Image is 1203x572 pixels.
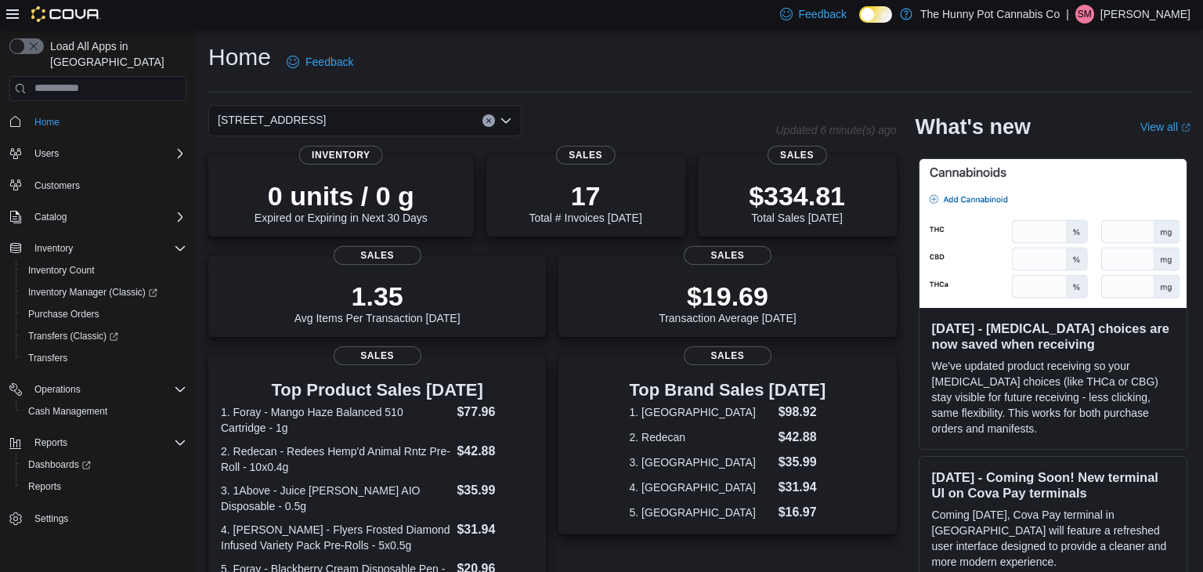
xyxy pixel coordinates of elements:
span: Settings [34,512,68,525]
span: Users [28,144,186,163]
button: Settings [3,507,193,530]
p: [PERSON_NAME] [1100,5,1190,24]
span: Inventory [28,239,186,258]
span: Inventory Count [28,264,95,277]
a: Inventory Manager (Classic) [22,283,164,302]
button: Catalog [3,206,193,228]
span: Transfers [22,349,186,367]
p: 17 [529,180,641,212]
span: Feedback [305,54,353,70]
h3: Top Brand Sales [DATE] [630,381,826,400]
dd: $35.99 [779,453,826,472]
p: | [1066,5,1069,24]
a: Transfers (Classic) [16,325,193,347]
dd: $16.97 [779,503,826,522]
dd: $31.94 [457,520,533,539]
a: Purchase Orders [22,305,106,324]
a: View allExternal link [1140,121,1190,133]
span: Dashboards [28,458,91,471]
span: Feedback [799,6,847,22]
button: Purchase Orders [16,303,193,325]
p: We've updated product receiving so your [MEDICAL_DATA] choices (like THCa or CBG) stay visible fo... [932,358,1174,436]
span: Inventory [299,146,383,165]
dd: $98.92 [779,403,826,422]
dt: 4. [PERSON_NAME] - Flyers Frosted Diamond Infused Variety Pack Pre-Rolls - 5x0.5g [221,522,450,553]
p: $334.81 [749,180,845,212]
dt: 4. [GEOGRAPHIC_DATA] [630,480,772,495]
span: Transfers [28,352,67,364]
dt: 1. Foray - Mango Haze Balanced 510 Cartridge - 1g [221,404,450,436]
a: Settings [28,509,74,528]
button: Inventory [28,239,79,258]
h1: Home [208,42,271,73]
dd: $35.99 [457,481,533,500]
a: Dashboards [22,455,97,474]
dd: $77.96 [457,403,533,422]
dt: 3. 1Above - Juice [PERSON_NAME] AIO Disposable - 0.5g [221,483,450,514]
span: Operations [34,383,81,396]
svg: External link [1181,123,1190,132]
dt: 2. Redecan - Redees Hemp'd Animal Rntz Pre-Roll - 10x0.4g [221,443,450,475]
button: Reports [28,433,74,452]
img: Cova [31,6,101,22]
button: Transfers [16,347,193,369]
button: Clear input [482,114,495,127]
span: Purchase Orders [22,305,186,324]
div: Total Sales [DATE] [749,180,845,224]
button: Catalog [28,208,73,226]
span: Load All Apps in [GEOGRAPHIC_DATA] [44,38,186,70]
p: $19.69 [659,281,797,312]
h3: Top Product Sales [DATE] [221,381,533,400]
span: Transfers (Classic) [22,327,186,346]
button: Operations [28,380,87,399]
div: Avg Items Per Transaction [DATE] [294,281,461,324]
a: Cash Management [22,402,114,421]
span: Sales [334,246,421,265]
span: Inventory [34,242,73,255]
span: Settings [28,509,186,528]
span: Dashboards [22,455,186,474]
button: Inventory [3,237,193,259]
dd: $42.88 [779,428,826,447]
div: Expired or Expiring in Next 30 Days [255,180,428,224]
span: Reports [28,433,186,452]
p: 1.35 [294,281,461,312]
span: Sales [684,246,771,265]
dt: 2. Redecan [630,429,772,445]
button: Operations [3,378,193,400]
span: Cash Management [22,402,186,421]
button: Home [3,110,193,133]
input: Dark Mode [859,6,892,23]
a: Dashboards [16,454,193,476]
span: [STREET_ADDRESS] [218,110,326,129]
span: Inventory Count [22,261,186,280]
p: Coming [DATE], Cova Pay terminal in [GEOGRAPHIC_DATA] will feature a refreshed user interface des... [932,507,1174,570]
p: The Hunny Pot Cannabis Co [920,5,1060,24]
div: Total # Invoices [DATE] [529,180,641,224]
a: Feedback [280,46,359,78]
button: Users [28,144,65,163]
span: Cash Management [28,405,107,418]
div: Transaction Average [DATE] [659,281,797,324]
button: Cash Management [16,400,193,422]
dt: 1. [GEOGRAPHIC_DATA] [630,404,772,420]
button: Inventory Count [16,259,193,281]
span: Home [34,116,60,129]
a: Reports [22,477,67,496]
div: Sarah Martin [1075,5,1094,24]
a: Transfers (Classic) [22,327,125,346]
p: 0 units / 0 g [255,180,428,212]
span: Home [28,112,186,132]
span: Purchase Orders [28,308,99,320]
span: Reports [34,436,67,449]
button: Reports [16,476,193,498]
span: Inventory Manager (Classic) [22,283,186,302]
dt: 3. [GEOGRAPHIC_DATA] [630,454,772,470]
dd: $42.88 [457,442,533,461]
nav: Complex example [9,104,186,571]
span: Catalog [28,208,186,226]
dd: $31.94 [779,478,826,497]
span: Customers [28,176,186,195]
button: Open list of options [500,114,512,127]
